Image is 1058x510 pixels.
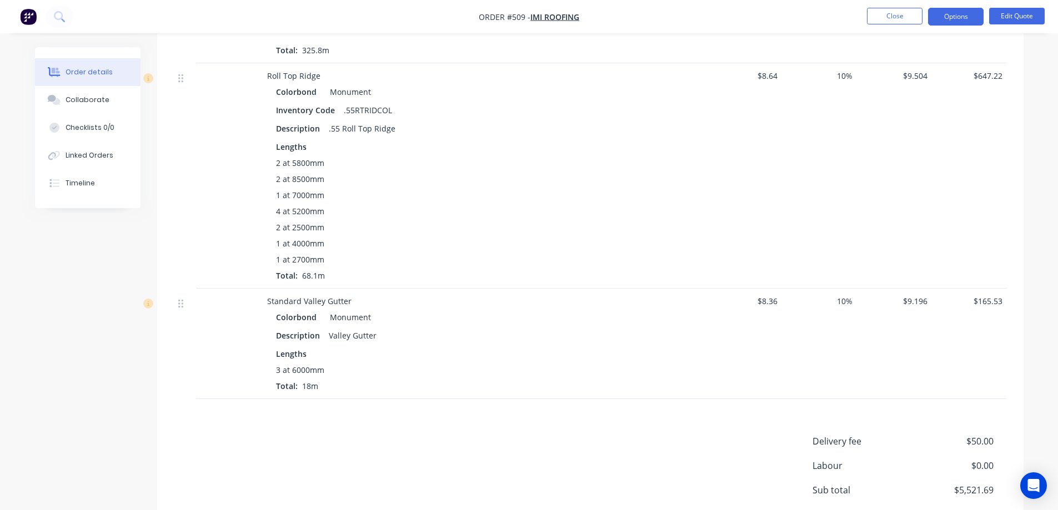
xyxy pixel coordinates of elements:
[276,348,307,360] span: Lengths
[276,221,324,233] span: 2 at 2500mm
[66,95,109,105] div: Collaborate
[20,8,37,25] img: Factory
[276,364,324,376] span: 3 at 6000mm
[936,70,1002,82] span: $647.22
[267,296,352,306] span: Standard Valley Gutter
[276,120,324,137] div: Description
[298,270,329,281] span: 68.1m
[276,254,324,265] span: 1 at 2700mm
[711,295,778,307] span: $8.36
[711,70,778,82] span: $8.64
[324,120,400,137] div: .55 Roll Top Ridge
[276,157,324,169] span: 2 at 5800mm
[936,295,1002,307] span: $165.53
[276,173,324,185] span: 2 at 8500mm
[339,102,397,118] div: .55RTRIDCOL
[530,12,579,22] a: IMI ROOFING
[325,309,371,325] div: Monument
[276,309,321,325] div: Colorbond
[786,295,853,307] span: 10%
[276,45,298,55] span: Total:
[911,483,993,497] span: $5,521.69
[911,435,993,448] span: $50.00
[276,141,307,153] span: Lengths
[324,327,381,344] div: Valley Gutter
[276,205,324,217] span: 4 at 5200mm
[66,67,113,77] div: Order details
[35,142,141,169] button: Linked Orders
[786,70,853,82] span: 10%
[861,295,927,307] span: $9.196
[911,459,993,472] span: $0.00
[813,435,911,448] span: Delivery fee
[276,84,321,100] div: Colorbond
[928,8,984,26] button: Options
[276,327,324,344] div: Description
[35,169,141,197] button: Timeline
[1020,472,1047,499] div: Open Intercom Messenger
[298,381,323,391] span: 18m
[298,45,334,55] span: 325.8m
[479,12,530,22] span: Order #509 -
[813,459,911,472] span: Labour
[989,8,1045,24] button: Edit Quote
[35,114,141,142] button: Checklists 0/0
[267,70,320,81] span: Roll Top Ridge
[35,58,141,86] button: Order details
[867,8,922,24] button: Close
[66,178,95,188] div: Timeline
[276,238,324,249] span: 1 at 4000mm
[813,483,911,497] span: Sub total
[276,270,298,281] span: Total:
[861,70,927,82] span: $9.504
[35,86,141,114] button: Collaborate
[325,84,371,100] div: Monument
[276,189,324,201] span: 1 at 7000mm
[276,102,339,118] div: Inventory Code
[66,123,114,133] div: Checklists 0/0
[276,381,298,391] span: Total:
[66,150,113,160] div: Linked Orders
